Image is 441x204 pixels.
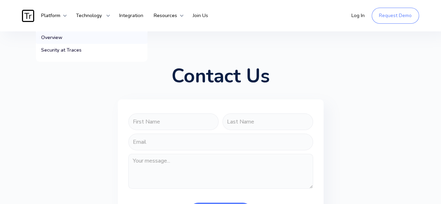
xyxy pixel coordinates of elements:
[128,113,219,130] input: First Name
[149,5,184,26] div: Resources
[71,5,111,26] div: Technology
[76,12,102,19] strong: Technology
[36,5,67,26] div: Platform
[22,10,36,22] a: home
[372,8,419,24] a: Request Demo
[36,31,147,44] a: Overview
[188,5,213,26] a: Join Us
[154,12,177,19] strong: Resources
[22,10,34,22] img: Traces Logo
[114,5,149,26] a: Integration
[41,34,62,41] div: Overview
[172,66,270,85] h1: Contact Us
[222,113,313,130] input: Last Name
[41,12,60,19] strong: Platform
[36,44,147,56] a: Security at Traces
[346,5,370,26] a: Log In
[36,26,147,62] nav: Platform
[128,134,313,150] input: Email
[41,47,82,54] div: Security at Traces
